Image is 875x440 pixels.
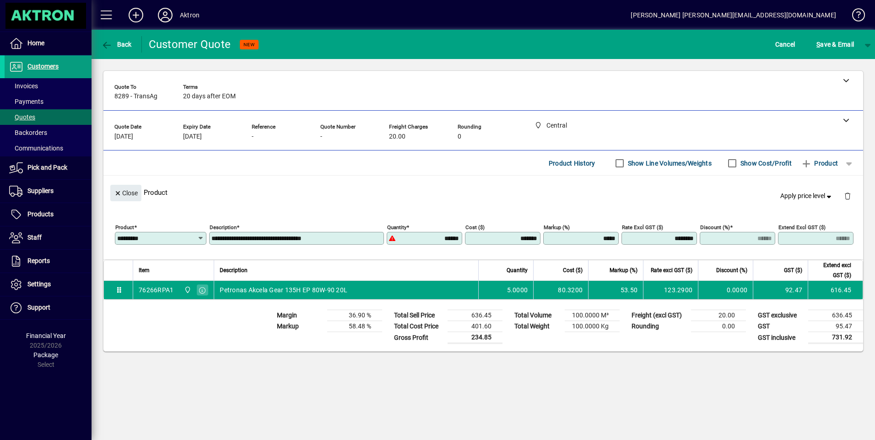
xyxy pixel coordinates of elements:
[739,159,792,168] label: Show Cost/Profit
[252,133,254,140] span: -
[5,156,92,179] a: Pick and Pack
[816,41,820,48] span: S
[778,224,826,231] mat-label: Extend excl GST ($)
[327,310,382,321] td: 36.90 %
[801,156,838,171] span: Product
[753,310,808,321] td: GST exclusive
[549,156,595,171] span: Product History
[816,37,854,52] span: ave & Email
[5,226,92,249] a: Staff
[26,332,66,339] span: Financial Year
[753,281,808,299] td: 92.47
[121,7,151,23] button: Add
[387,224,406,231] mat-label: Quantity
[533,281,588,299] td: 80.3200
[103,176,863,209] div: Product
[5,78,92,94] a: Invoices
[9,113,35,121] span: Quotes
[272,321,327,332] td: Markup
[627,310,691,321] td: Freight (excl GST)
[27,234,42,241] span: Staff
[510,310,565,321] td: Total Volume
[753,332,808,343] td: GST inclusive
[389,321,448,332] td: Total Cost Price
[610,265,637,275] span: Markup (%)
[27,304,50,311] span: Support
[5,125,92,140] a: Backorders
[5,94,92,109] a: Payments
[5,32,92,55] a: Home
[700,224,730,231] mat-label: Discount (%)
[139,265,150,275] span: Item
[808,281,863,299] td: 616.45
[845,2,864,32] a: Knowledge Base
[784,265,802,275] span: GST ($)
[588,281,643,299] td: 53.50
[92,36,142,53] app-page-header-button: Back
[808,332,863,343] td: 731.92
[9,82,38,90] span: Invoices
[5,273,92,296] a: Settings
[139,285,173,295] div: 76266RPA1
[808,310,863,321] td: 636.45
[507,265,528,275] span: Quantity
[101,41,132,48] span: Back
[626,159,712,168] label: Show Line Volumes/Weights
[563,265,583,275] span: Cost ($)
[465,224,485,231] mat-label: Cost ($)
[220,285,347,295] span: Petronas Akcela Gear 135H EP 80W-90 20L
[837,185,859,207] button: Delete
[27,280,51,288] span: Settings
[182,285,192,295] span: Central
[108,188,144,197] app-page-header-button: Close
[775,37,795,52] span: Cancel
[27,39,44,47] span: Home
[210,224,237,231] mat-label: Description
[327,321,382,332] td: 58.48 %
[5,140,92,156] a: Communications
[27,164,67,171] span: Pick and Pack
[389,310,448,321] td: Total Sell Price
[27,187,54,194] span: Suppliers
[510,321,565,332] td: Total Weight
[507,285,528,295] span: 5.0000
[9,98,43,105] span: Payments
[5,203,92,226] a: Products
[814,260,851,280] span: Extend excl GST ($)
[777,188,837,204] button: Apply price level
[9,129,47,136] span: Backorders
[812,36,859,53] button: Save & Email
[272,310,327,321] td: Margin
[114,186,138,201] span: Close
[5,180,92,203] a: Suppliers
[99,36,134,53] button: Back
[448,332,502,343] td: 234.85
[565,310,620,321] td: 100.0000 M³
[691,321,746,332] td: 0.00
[320,133,322,140] span: -
[651,265,692,275] span: Rate excl GST ($)
[180,8,200,22] div: Aktron
[115,224,134,231] mat-label: Product
[27,257,50,264] span: Reports
[796,155,843,172] button: Product
[448,310,502,321] td: 636.45
[151,7,180,23] button: Profile
[780,191,833,201] span: Apply price level
[565,321,620,332] td: 100.0000 Kg
[698,281,753,299] td: 0.0000
[33,351,58,359] span: Package
[837,192,859,200] app-page-header-button: Delete
[649,285,692,295] div: 123.2900
[753,321,808,332] td: GST
[716,265,747,275] span: Discount (%)
[114,133,133,140] span: [DATE]
[544,224,570,231] mat-label: Markup (%)
[220,265,248,275] span: Description
[5,250,92,273] a: Reports
[389,133,405,140] span: 20.00
[27,63,59,70] span: Customers
[183,93,236,100] span: 20 days after EOM
[627,321,691,332] td: Rounding
[114,93,157,100] span: 8289 - TransAg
